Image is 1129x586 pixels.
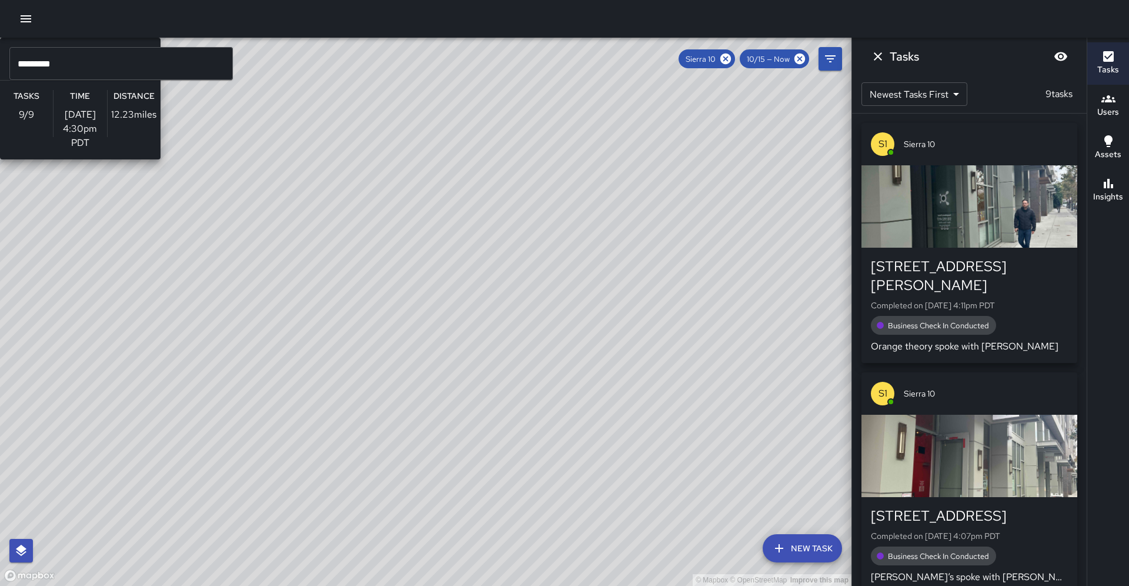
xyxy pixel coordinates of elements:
button: Tasks [1087,42,1129,85]
p: Orange theory spoke with [PERSON_NAME] [871,339,1068,354]
button: Dismiss [866,45,890,68]
div: [STREET_ADDRESS][PERSON_NAME] [871,257,1068,295]
button: S1Sierra 10[STREET_ADDRESS][PERSON_NAME]Completed on [DATE] 4:11pm PDTBusiness Check In Conducted... [861,123,1077,363]
h6: Users [1097,106,1119,119]
div: [STREET_ADDRESS] [871,507,1068,525]
button: Users [1087,85,1129,127]
div: Sierra 10 [679,49,735,68]
button: New Task [763,534,842,562]
p: [DATE] 4:30pm PDT [54,108,106,150]
p: [PERSON_NAME]‘s spoke with [PERSON_NAME] [871,570,1068,584]
h6: Tasks [14,90,39,103]
p: 9 tasks [1041,87,1077,101]
h6: Tasks [1097,64,1119,76]
div: 10/15 — Now [740,49,809,68]
button: Insights [1087,169,1129,212]
span: 10/15 — Now [740,54,797,64]
p: 9 / 9 [19,108,34,122]
h6: Tasks [890,47,919,66]
h6: Assets [1095,148,1121,161]
div: Newest Tasks First [861,82,967,106]
span: Business Check In Conducted [881,551,996,561]
h6: Distance [113,90,155,103]
span: Sierra 10 [904,138,1068,150]
p: S1 [879,387,887,401]
button: Filters [819,47,842,71]
p: 12.23 miles [111,108,156,122]
span: Sierra 10 [679,54,723,64]
p: Completed on [DATE] 4:11pm PDT [871,299,1068,311]
p: Completed on [DATE] 4:07pm PDT [871,530,1068,542]
button: Blur [1049,45,1073,68]
button: Assets [1087,127,1129,169]
span: Sierra 10 [904,388,1068,399]
p: S1 [879,137,887,151]
h6: Insights [1093,191,1123,204]
h6: Time [70,90,90,103]
span: Business Check In Conducted [881,321,996,331]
